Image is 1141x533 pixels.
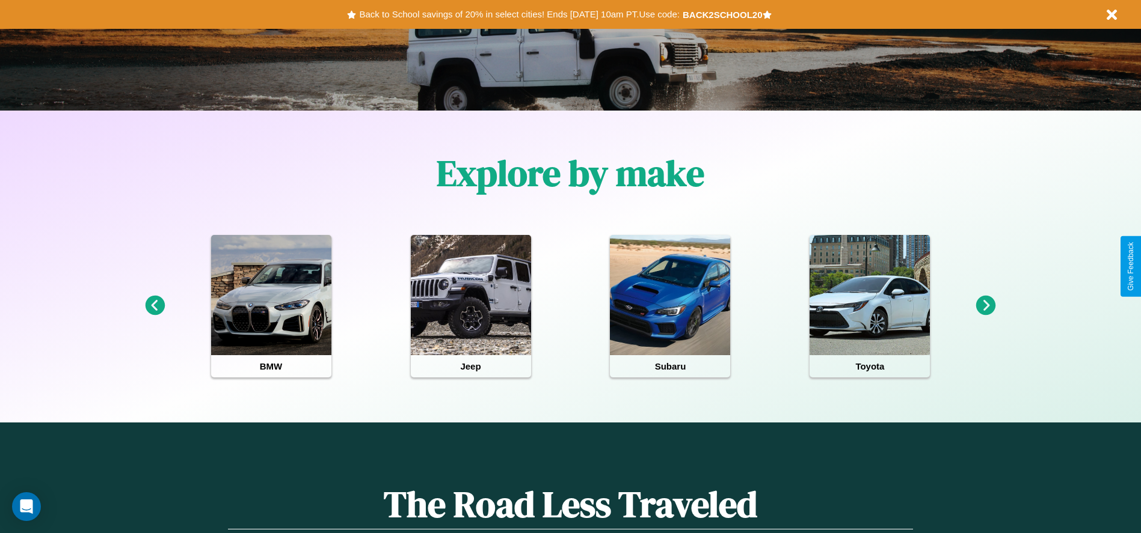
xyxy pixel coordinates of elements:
[437,148,704,198] h1: Explore by make
[211,355,331,377] h4: BMW
[356,6,682,23] button: Back to School savings of 20% in select cities! Ends [DATE] 10am PT.Use code:
[1127,242,1135,291] div: Give Feedback
[12,492,41,521] div: Open Intercom Messenger
[683,10,763,20] b: BACK2SCHOOL20
[610,355,730,377] h4: Subaru
[228,480,912,529] h1: The Road Less Traveled
[810,355,930,377] h4: Toyota
[411,355,531,377] h4: Jeep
